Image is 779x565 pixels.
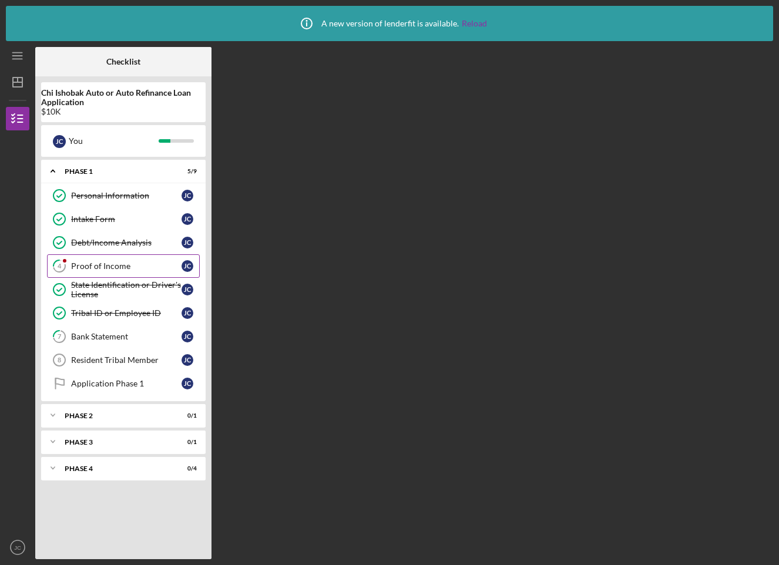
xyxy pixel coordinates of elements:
[47,301,200,325] a: Tribal ID or Employee IDJC
[71,355,182,365] div: Resident Tribal Member
[6,536,29,559] button: JC
[69,131,159,151] div: You
[182,237,193,248] div: J C
[71,261,182,271] div: Proof of Income
[47,372,200,395] a: Application Phase 1JC
[58,263,62,270] tspan: 4
[106,57,140,66] b: Checklist
[47,348,200,372] a: 8Resident Tribal MemberJC
[182,284,193,295] div: J C
[58,333,62,341] tspan: 7
[71,308,182,318] div: Tribal ID or Employee ID
[71,238,182,247] div: Debt/Income Analysis
[47,184,200,207] a: Personal InformationJC
[176,439,197,446] div: 0 / 1
[182,190,193,201] div: J C
[47,278,200,301] a: State Identification or Driver's LicenseJC
[182,307,193,319] div: J C
[182,354,193,366] div: J C
[47,231,200,254] a: Debt/Income AnalysisJC
[182,260,193,272] div: J C
[58,357,61,364] tspan: 8
[65,465,167,472] div: Phase 4
[182,378,193,389] div: J C
[65,439,167,446] div: Phase 3
[176,412,197,419] div: 0 / 1
[182,213,193,225] div: J C
[47,325,200,348] a: 7Bank StatementJC
[41,88,206,107] b: Chi Ishobak Auto or Auto Refinance Loan Application
[176,465,197,472] div: 0 / 4
[14,544,21,551] text: JC
[65,412,167,419] div: Phase 2
[176,168,197,175] div: 5 / 9
[71,191,182,200] div: Personal Information
[65,168,167,175] div: Phase 1
[292,9,487,38] div: A new version of lenderfit is available.
[47,254,200,278] a: 4Proof of IncomeJC
[71,379,182,388] div: Application Phase 1
[47,207,200,231] a: Intake FormJC
[182,331,193,342] div: J C
[71,332,182,341] div: Bank Statement
[71,280,182,299] div: State Identification or Driver's License
[41,107,206,116] div: $10K
[462,19,487,28] a: Reload
[53,135,66,148] div: J C
[71,214,182,224] div: Intake Form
